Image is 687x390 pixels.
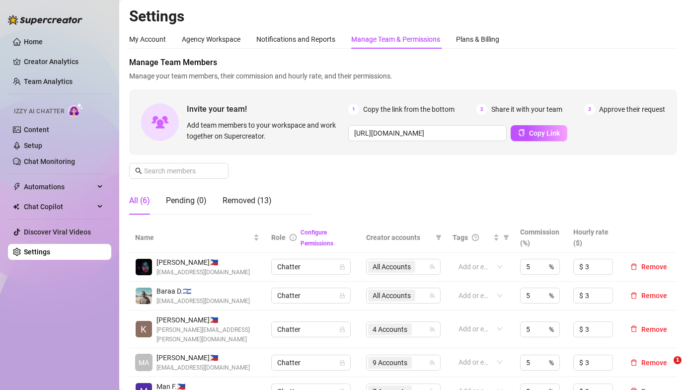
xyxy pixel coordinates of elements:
span: Add team members to your workspace and work together on Supercreator. [187,120,344,142]
span: copy [518,129,525,136]
span: [PERSON_NAME][EMAIL_ADDRESS][PERSON_NAME][DOMAIN_NAME] [156,325,259,344]
span: info-circle [290,234,297,241]
span: Remove [641,325,667,333]
span: Remove [641,263,667,271]
span: Chatter [277,259,345,274]
span: team [429,293,435,299]
img: Kim Jamison [136,321,152,337]
span: 2 [476,104,487,115]
span: 4 Accounts [368,323,412,335]
div: Removed (13) [223,195,272,207]
span: Izzy AI Chatter [14,107,64,116]
th: Name [129,223,265,253]
span: lock [339,264,345,270]
span: delete [630,325,637,332]
span: Baraa D. 🇮🇱 [156,286,250,297]
span: All Accounts [373,290,411,301]
span: delete [630,359,637,366]
span: Copy Link [529,129,560,137]
img: Baraa Dacca [136,288,152,304]
a: Chat Monitoring [24,157,75,165]
a: Creator Analytics [24,54,103,70]
h2: Settings [129,7,677,26]
a: Configure Permissions [301,229,333,247]
span: question-circle [472,234,479,241]
span: Copy the link from the bottom [363,104,455,115]
input: Search members [144,165,215,176]
div: Plans & Billing [456,34,499,45]
span: 3 [584,104,595,115]
span: Approve their request [599,104,665,115]
button: Remove [626,261,671,273]
span: 1 [674,356,682,364]
img: Rexson John Gabales [136,259,152,275]
div: Agency Workspace [182,34,240,45]
span: Manage your team members, their commission and hourly rate, and their permissions. [129,71,677,81]
button: Remove [626,290,671,302]
a: Team Analytics [24,78,73,85]
span: [EMAIL_ADDRESS][DOMAIN_NAME] [156,268,250,277]
span: MA [139,357,149,368]
span: lock [339,293,345,299]
span: 4 Accounts [373,324,407,335]
span: Chatter [277,355,345,370]
iframe: Intercom live chat [653,356,677,380]
span: search [135,167,142,174]
span: filter [501,230,511,245]
span: Chat Copilot [24,199,94,215]
a: Content [24,126,49,134]
span: lock [339,326,345,332]
span: [PERSON_NAME] 🇵🇭 [156,352,250,363]
button: Copy Link [511,125,567,141]
div: All (6) [129,195,150,207]
span: filter [436,234,442,240]
a: Home [24,38,43,46]
span: delete [630,263,637,270]
span: Invite your team! [187,103,348,115]
span: 1 [348,104,359,115]
span: Manage Team Members [129,57,677,69]
span: Remove [641,359,667,367]
span: lock [339,360,345,366]
span: [EMAIL_ADDRESS][DOMAIN_NAME] [156,297,250,306]
span: team [429,360,435,366]
th: Commission (%) [514,223,567,253]
span: thunderbolt [13,183,21,191]
a: Setup [24,142,42,150]
span: Chatter [277,288,345,303]
div: My Account [129,34,166,45]
button: Remove [626,357,671,369]
div: Pending (0) [166,195,207,207]
span: Chatter [277,322,345,337]
span: All Accounts [368,290,415,302]
span: team [429,326,435,332]
span: 9 Accounts [373,357,407,368]
th: Hourly rate ($) [567,223,620,253]
span: Share it with your team [491,104,562,115]
button: Remove [626,323,671,335]
span: Tags [453,232,468,243]
span: Role [271,234,286,241]
a: Settings [24,248,50,256]
img: AI Chatter [68,103,83,117]
span: team [429,264,435,270]
a: Discover Viral Videos [24,228,91,236]
img: logo-BBDzfeDw.svg [8,15,82,25]
img: Chat Copilot [13,203,19,210]
div: Manage Team & Permissions [351,34,440,45]
span: Name [135,232,251,243]
span: [PERSON_NAME] 🇵🇭 [156,257,250,268]
span: All Accounts [373,261,411,272]
span: filter [503,234,509,240]
span: All Accounts [368,261,415,273]
span: filter [434,230,444,245]
span: 9 Accounts [368,357,412,369]
div: Notifications and Reports [256,34,335,45]
span: [PERSON_NAME] 🇵🇭 [156,314,259,325]
span: Creator accounts [366,232,432,243]
span: delete [630,292,637,299]
span: Automations [24,179,94,195]
span: Remove [641,292,667,300]
span: [EMAIL_ADDRESS][DOMAIN_NAME] [156,363,250,373]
